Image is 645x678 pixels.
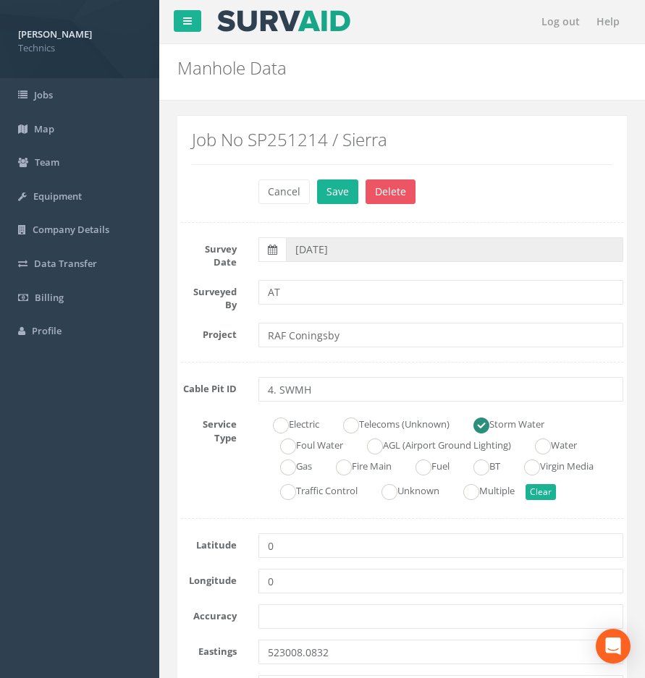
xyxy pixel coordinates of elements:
div: Open Intercom Messenger [596,629,631,664]
label: Cable Pit ID [170,377,248,396]
label: Survey Date [170,237,248,269]
span: Team [35,156,59,169]
label: Surveyed By [170,280,248,312]
label: Gas [266,454,312,475]
button: Save [317,179,358,204]
strong: [PERSON_NAME] [18,27,92,41]
a: [PERSON_NAME] Technics [18,24,141,54]
label: Latitude [170,533,248,552]
label: Multiple [449,479,515,500]
label: Telecoms (Unknown) [329,412,450,433]
h2: Manhole Data [177,59,627,77]
button: Clear [526,484,556,500]
span: Map [34,122,54,135]
label: Fuel [401,454,450,475]
h2: Job No SP251214 / Sierra [192,130,612,149]
label: Project [170,323,248,342]
span: Jobs [34,88,53,101]
label: Unknown [367,479,439,500]
label: AGL (Airport Ground Lighting) [353,433,511,454]
label: Electric [258,412,319,433]
label: Storm Water [459,412,544,433]
label: Accuracy [170,604,248,623]
span: Profile [32,324,62,337]
span: Data Transfer [34,257,97,270]
label: Longitude [170,569,248,588]
button: Cancel [258,179,310,204]
span: Billing [35,291,64,304]
label: Foul Water [266,433,343,454]
label: BT [459,454,500,475]
span: Technics [18,41,141,55]
span: Equipment [33,190,82,203]
span: Company Details [33,223,109,236]
button: Delete [366,179,416,204]
label: Water [520,433,577,454]
label: Traffic Control [266,479,358,500]
label: Eastings [170,640,248,658]
label: Fire Main [321,454,392,475]
label: Virgin Media [510,454,594,475]
label: Service Type [170,412,248,444]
